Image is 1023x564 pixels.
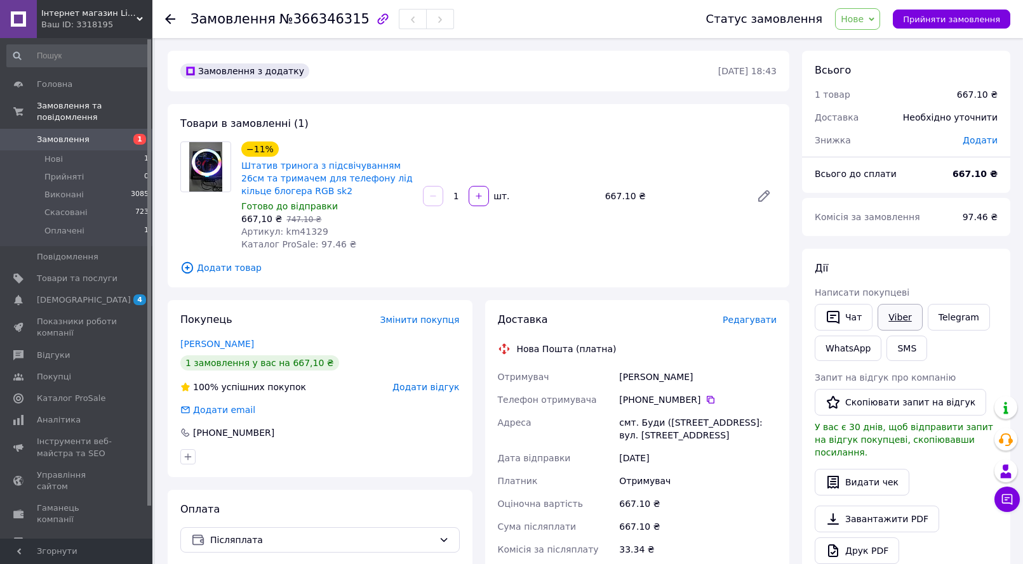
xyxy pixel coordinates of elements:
[514,343,620,355] div: Нова Пошта (платна)
[886,336,927,361] button: SMS
[6,44,150,67] input: Пошук
[180,503,220,515] span: Оплата
[815,112,859,122] span: Доставка
[953,169,998,179] b: 667.10 ₴
[37,134,90,145] span: Замовлення
[241,161,413,196] a: Штатив тринога з підсвічуванням 26см та тримачем для телефону лід кільце блогера RGB sk2
[133,294,146,305] span: 4
[893,10,1010,29] button: Прийняти замовлення
[37,350,70,361] span: Відгуки
[37,502,117,525] span: Гаманець компанії
[165,13,175,25] div: Повернутися назад
[179,403,257,416] div: Додати email
[963,135,998,145] span: Додати
[37,469,117,492] span: Управління сайтом
[617,492,779,515] div: 667.10 ₴
[815,372,956,383] span: Запит на відгук про компанію
[498,372,549,382] span: Отримувач
[144,171,149,183] span: 0
[723,315,777,325] span: Редагувати
[815,506,939,532] a: Завантажити PDF
[706,13,823,25] div: Статус замовлення
[498,395,597,405] span: Телефон отримувача
[44,225,84,237] span: Оплачені
[37,100,152,123] span: Замовлення та повідомлення
[490,190,511,202] div: шт.
[498,313,548,325] span: Доставка
[957,88,998,101] div: 667.10 ₴
[241,226,328,237] span: Артикул: km41329
[815,304,873,331] button: Чат
[928,304,990,331] a: Telegram
[617,447,779,469] div: [DATE]
[841,14,864,24] span: Нове
[44,171,84,183] span: Прийняті
[44,207,88,218] span: Скасовані
[617,469,779,492] div: Отримувач
[392,382,459,392] span: Додати відгук
[718,66,777,76] time: [DATE] 18:43
[903,15,1000,24] span: Прийняти замовлення
[180,313,232,325] span: Покупець
[193,382,218,392] span: 100%
[815,212,920,222] span: Комісія за замовлення
[815,469,909,495] button: Видати чек
[192,426,276,439] div: [PHONE_NUMBER]
[37,273,117,284] span: Товари та послуги
[815,287,909,298] span: Написати покупцеві
[617,515,779,538] div: 667.10 ₴
[815,64,851,76] span: Всього
[751,183,777,209] a: Редагувати
[144,154,149,165] span: 1
[37,294,131,306] span: [DEMOGRAPHIC_DATA]
[37,251,98,263] span: Повідомлення
[191,11,276,27] span: Замовлення
[241,214,282,224] span: 667,10 ₴
[192,403,257,416] div: Додати email
[994,487,1020,512] button: Чат з покупцем
[498,476,538,486] span: Платник
[180,261,777,275] span: Додати товар
[617,365,779,388] div: [PERSON_NAME]
[180,381,306,393] div: успішних покупок
[963,212,998,222] span: 97.46 ₴
[180,355,339,371] div: 1 замовлення у вас на 667,10 ₴
[895,103,1005,131] div: Необхідно уточнити
[498,544,599,554] span: Комісія за післяплату
[241,141,279,157] div: −11%
[180,63,309,79] div: Замовлення з додатку
[133,134,146,145] span: 1
[815,89,850,100] span: 1 товар
[131,189,149,200] span: 3085
[815,262,828,274] span: Дії
[37,414,81,426] span: Аналітика
[878,304,922,331] a: Viber
[241,239,356,249] span: Каталог ProSale: 97.46 ₴
[498,453,571,463] span: Дата відправки
[37,436,117,459] span: Інструменти веб-майстра та SEO
[498,499,583,509] span: Оціночна вартість
[37,371,71,383] span: Покупці
[286,215,321,224] span: 747.10 ₴
[37,316,117,339] span: Показники роботи компанії
[617,538,779,561] div: 33.34 ₴
[135,207,149,218] span: 723
[815,422,993,457] span: У вас є 30 днів, щоб відправити запит на відгук покупцеві, скопіювавши посилання.
[37,536,69,548] span: Маркет
[44,189,84,200] span: Виконані
[210,533,434,547] span: Післяплата
[815,389,986,416] button: Скопіювати запит на відгук
[815,169,897,179] span: Всього до сплати
[380,315,460,325] span: Змінити покупця
[617,411,779,447] div: смт. Буди ([STREET_ADDRESS]: вул. [STREET_ADDRESS]
[189,142,223,192] img: Штатив тринога з підсвічуванням 26см та тримачем для телефону лід кільце блогера RGB sk2
[41,8,137,19] span: Інтернет магазин LineShop
[815,537,899,564] a: Друк PDF
[600,187,746,205] div: 667.10 ₴
[144,225,149,237] span: 1
[41,19,152,30] div: Ваш ID: 3318195
[37,79,72,90] span: Головна
[241,201,338,211] span: Готово до відправки
[180,339,254,349] a: [PERSON_NAME]
[815,135,851,145] span: Знижка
